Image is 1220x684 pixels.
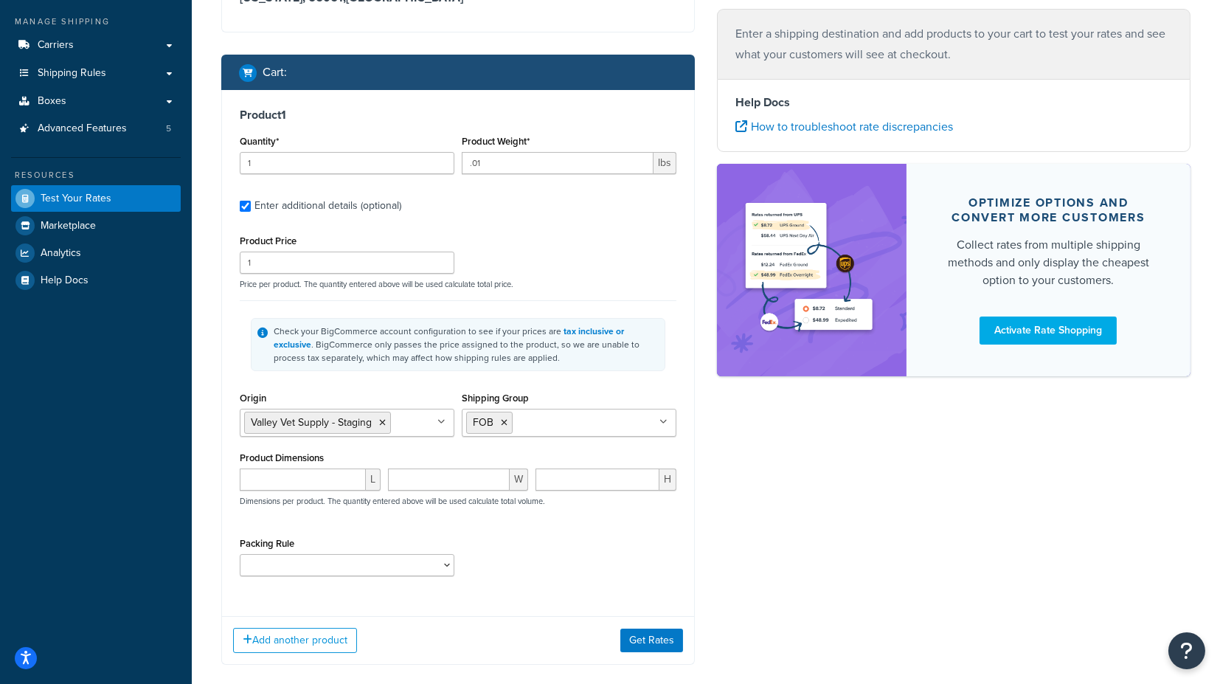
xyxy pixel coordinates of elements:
[735,94,1172,111] h4: Help Docs
[980,317,1117,345] a: Activate Rate Shopping
[462,136,530,147] label: Product Weight*
[735,24,1172,65] p: Enter a shipping destination and add products to your cart to test your rates and see what your c...
[274,325,624,351] a: tax inclusive or exclusive
[659,469,676,491] span: H
[11,267,181,294] a: Help Docs
[473,415,493,430] span: FOB
[942,236,1155,289] div: Collect rates from multiple shipping methods and only display the cheapest option to your customers.
[739,186,884,354] img: feature-image-rateshop-7084cbbcb2e67ef1d54c2e976f0e592697130d5817b016cf7cc7e13314366067.png
[510,469,528,491] span: W
[462,393,529,404] label: Shipping Group
[240,136,279,147] label: Quantity*
[735,118,953,135] a: How to troubleshoot rate discrepancies
[240,108,676,122] h3: Product 1
[240,152,454,174] input: 0
[11,15,181,28] div: Manage Shipping
[11,88,181,115] a: Boxes
[366,469,381,491] span: L
[1168,632,1205,669] button: Open Resource Center
[11,185,181,212] a: Test Your Rates
[254,196,401,216] div: Enter additional details (optional)
[38,39,74,52] span: Carriers
[233,628,357,653] button: Add another product
[240,201,251,212] input: Enter additional details (optional)
[11,32,181,59] a: Carriers
[11,240,181,266] a: Analytics
[240,452,324,463] label: Product Dimensions
[654,152,676,174] span: lbs
[11,213,181,239] a: Marketplace
[166,122,171,135] span: 5
[38,67,106,80] span: Shipping Rules
[38,95,66,108] span: Boxes
[263,66,287,79] h2: Cart :
[11,169,181,182] div: Resources
[251,415,372,430] span: Valley Vet Supply - Staging
[11,115,181,142] a: Advanced Features5
[620,629,683,652] button: Get Rates
[942,196,1155,225] div: Optimize options and convert more customers
[41,274,89,287] span: Help Docs
[462,152,654,174] input: 0.00
[240,393,266,404] label: Origin
[38,122,127,135] span: Advanced Features
[41,247,81,260] span: Analytics
[41,220,96,232] span: Marketplace
[274,325,659,365] div: Check your BigCommerce account configuration to see if your prices are . BigCommerce only passes ...
[240,235,297,246] label: Product Price
[240,538,294,549] label: Packing Rule
[11,115,181,142] li: Advanced Features
[236,496,545,506] p: Dimensions per product. The quantity entered above will be used calculate total volume.
[236,279,680,289] p: Price per product. The quantity entered above will be used calculate total price.
[41,193,111,205] span: Test Your Rates
[11,60,181,87] a: Shipping Rules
